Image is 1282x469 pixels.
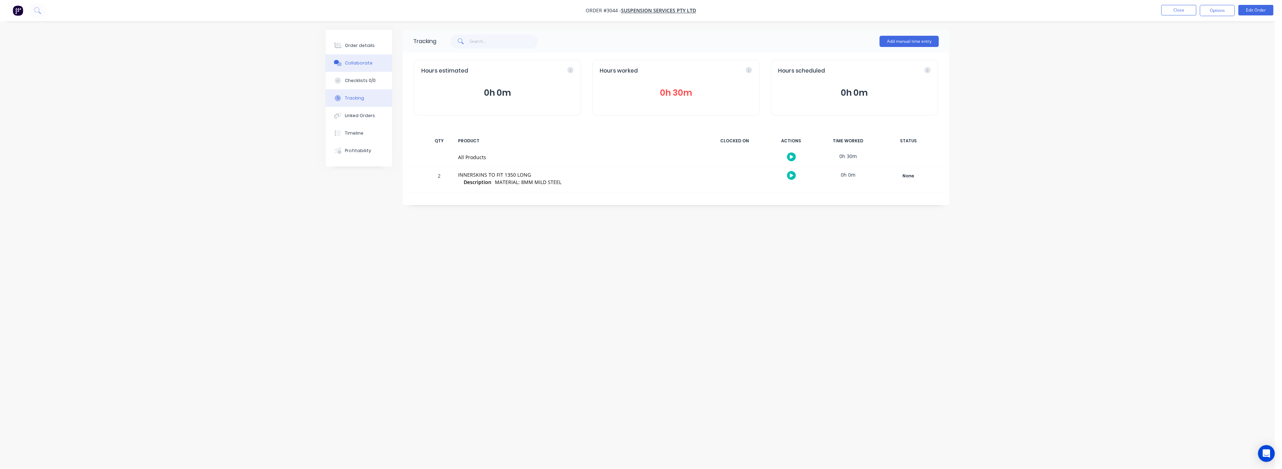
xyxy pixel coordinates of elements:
a: Suspension Services Pty Ltd [621,7,696,14]
div: CLOCKED ON [708,134,761,148]
div: TIME WORKED [822,134,874,148]
span: Description [464,178,491,186]
div: Open Intercom Messenger [1258,445,1275,462]
button: Linked Orders [326,107,392,124]
div: Tracking [345,95,364,101]
span: Hours estimated [421,67,468,75]
input: Search... [470,34,538,48]
div: 0h 0m [822,167,874,183]
button: Edit Order [1239,5,1274,15]
div: Linked Orders [345,113,375,119]
button: Add manual time entry [880,36,939,47]
button: Collaborate [326,54,392,72]
span: Hours scheduled [778,67,825,75]
button: Order details [326,37,392,54]
button: Options [1200,5,1235,16]
button: 0h 0m [778,86,931,100]
span: Order #3044 - [586,7,621,14]
div: Timeline [345,130,364,136]
div: STATUS [879,134,938,148]
div: Collaborate [345,60,373,66]
button: Tracking [326,89,392,107]
span: Hours worked [600,67,638,75]
div: 2 [429,168,450,192]
span: MATERIAL: 8MM MILD STEEL [495,179,561,185]
button: Checklists 0/0 [326,72,392,89]
img: Factory [13,5,23,16]
div: 0h 30m [822,148,874,164]
button: Profitability [326,142,392,159]
div: QTY [429,134,450,148]
div: INNERSKINS TO FIT 1350 LONG [458,171,700,178]
div: Profitability [345,148,371,154]
div: Order details [345,42,375,49]
button: None [883,171,934,181]
div: ACTIONS [765,134,818,148]
button: Close [1161,5,1196,15]
button: 0h 30m [600,86,752,100]
button: 0h 0m [421,86,574,100]
button: Timeline [326,124,392,142]
div: PRODUCT [454,134,704,148]
div: All Products [458,154,700,161]
div: Tracking [413,37,436,46]
div: Checklists 0/0 [345,77,376,84]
